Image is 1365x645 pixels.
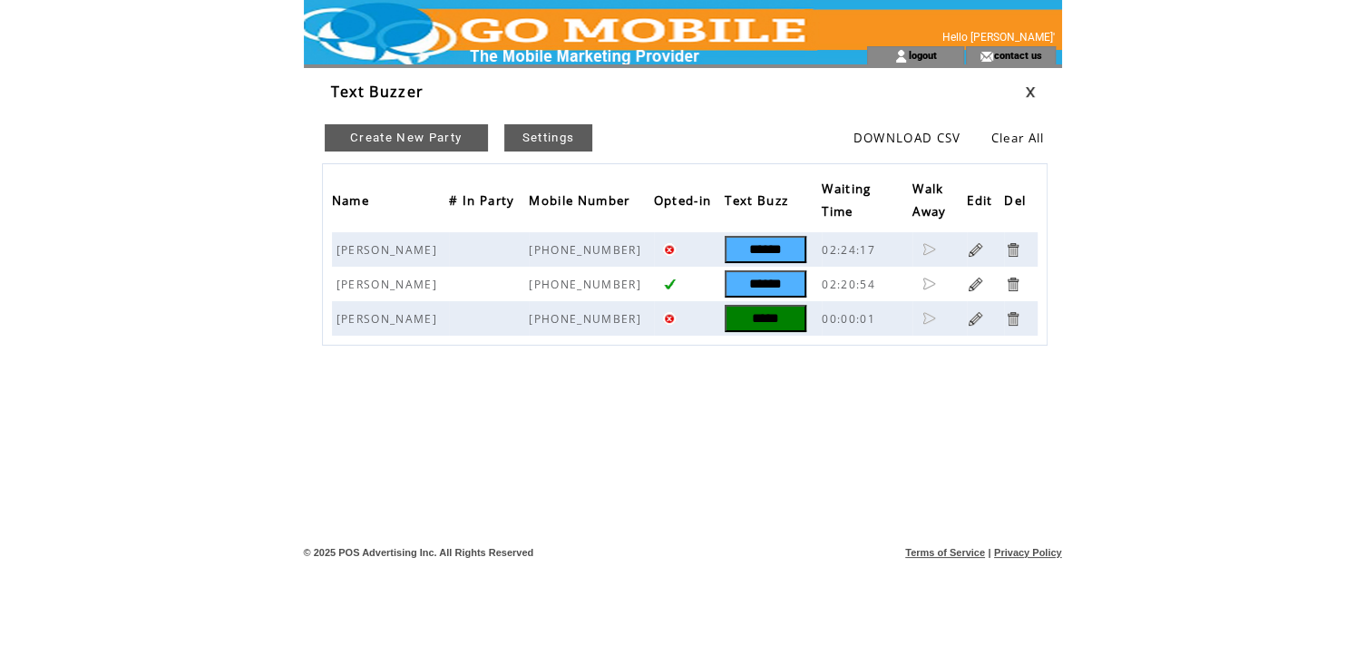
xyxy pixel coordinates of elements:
a: Terms of Service [905,547,985,558]
a: Click to delete [1004,241,1021,259]
a: Click to edit [967,310,984,327]
span: Edit [967,188,997,218]
span: Mobile Number [529,188,634,218]
a: Clear All [991,130,1045,146]
span: Walk Away [912,176,951,229]
img: contact_us_icon.gif [980,49,993,64]
a: contact us [993,49,1041,61]
span: 02:20:54 [822,277,880,292]
a: DOWNLOAD CSV [853,130,961,146]
a: Click to delete [1004,276,1021,293]
span: Hello [PERSON_NAME]' [942,31,1055,44]
a: Settings [504,124,593,151]
span: [PHONE_NUMBER] [529,242,646,258]
span: Waiting Time [822,176,871,229]
a: Click to delete [1004,310,1021,327]
span: [PERSON_NAME] [336,242,442,258]
a: logout [908,49,936,61]
a: Create New Party [325,124,488,151]
span: 02:24:17 [822,242,880,258]
a: Click to set as walk away [921,311,936,326]
a: Click to set as walk away [921,242,936,257]
a: Click to edit [967,276,984,293]
img: account_icon.gif [894,49,908,64]
span: # In Party [449,188,519,218]
span: [PERSON_NAME] [336,311,442,327]
span: Text Buzz [725,188,793,218]
span: 00:00:01 [822,311,880,327]
span: [PHONE_NUMBER] [529,311,646,327]
span: [PHONE_NUMBER] [529,277,646,292]
span: Opted-in [654,188,717,218]
span: Del [1004,188,1030,218]
a: Privacy Policy [994,547,1062,558]
a: Click to edit [967,241,984,259]
a: Click to set as walk away [921,277,936,291]
span: Text Buzzer [331,82,424,102]
span: [PERSON_NAME] [336,277,442,292]
span: Name [332,188,374,218]
span: © 2025 POS Advertising Inc. All Rights Reserved [304,547,534,558]
span: | [988,547,990,558]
